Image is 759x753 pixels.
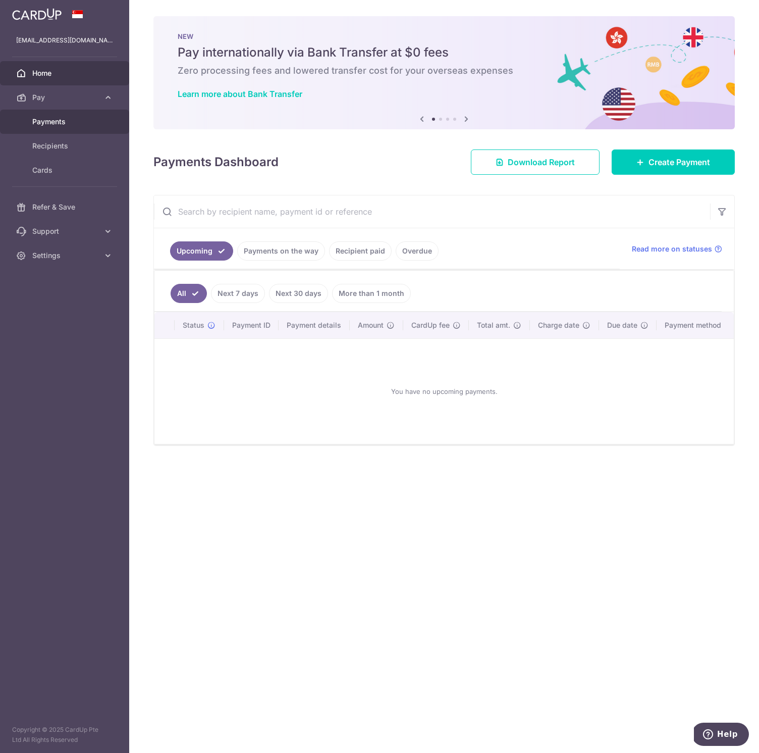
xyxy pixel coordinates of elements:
[178,89,302,99] a: Learn more about Bank Transfer
[694,723,749,748] iframe: Opens a widget where you can find more information
[471,149,600,175] a: Download Report
[32,250,99,261] span: Settings
[153,16,735,129] img: Bank transfer banner
[32,226,99,236] span: Support
[607,320,637,330] span: Due date
[237,241,325,261] a: Payments on the way
[178,65,711,77] h6: Zero processing fees and lowered transfer cost for your overseas expenses
[477,320,510,330] span: Total amt.
[211,284,265,303] a: Next 7 days
[16,35,113,45] p: [EMAIL_ADDRESS][DOMAIN_NAME]
[167,347,722,436] div: You have no upcoming payments.
[154,195,710,228] input: Search by recipient name, payment id or reference
[648,156,710,168] span: Create Payment
[32,68,99,78] span: Home
[170,241,233,261] a: Upcoming
[171,284,207,303] a: All
[329,241,392,261] a: Recipient paid
[32,202,99,212] span: Refer & Save
[538,320,579,330] span: Charge date
[32,165,99,175] span: Cards
[632,244,712,254] span: Read more on statuses
[183,320,204,330] span: Status
[153,153,279,171] h4: Payments Dashboard
[178,44,711,61] h5: Pay internationally via Bank Transfer at $0 fees
[508,156,575,168] span: Download Report
[396,241,439,261] a: Overdue
[332,284,411,303] a: More than 1 month
[279,312,350,338] th: Payment details
[32,92,99,103] span: Pay
[269,284,328,303] a: Next 30 days
[612,149,735,175] a: Create Payment
[32,117,99,127] span: Payments
[358,320,384,330] span: Amount
[411,320,450,330] span: CardUp fee
[632,244,722,254] a: Read more on statuses
[178,32,711,40] p: NEW
[12,8,62,20] img: CardUp
[32,141,99,151] span: Recipients
[224,312,279,338] th: Payment ID
[657,312,734,338] th: Payment method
